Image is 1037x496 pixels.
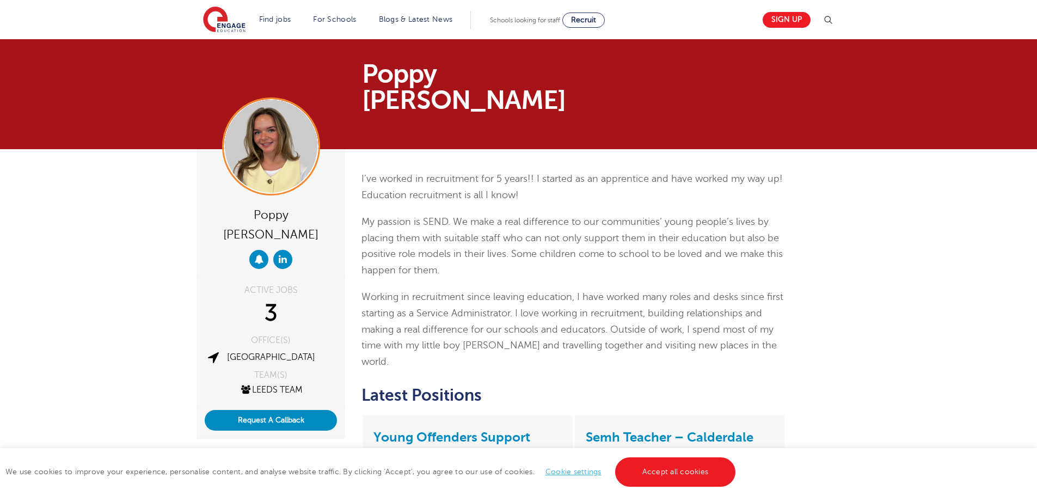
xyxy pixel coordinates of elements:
div: Poppy [PERSON_NAME] [205,204,337,244]
span: Recruit [571,16,596,24]
a: Leeds Team [240,385,303,395]
h2: Latest Positions [361,386,786,405]
span: Schools looking for staff [490,16,560,24]
span: Working in recruitment since leaving education, I have worked many roles and desks since first st... [361,291,783,366]
a: Young Offenders Support Assistant- [GEOGRAPHIC_DATA] [373,430,530,482]
div: 3 [205,300,337,327]
a: Find jobs [259,15,291,23]
button: Request A Callback [205,410,337,431]
h1: Poppy [PERSON_NAME] [362,61,621,113]
a: Sign up [763,12,811,28]
a: For Schools [313,15,356,23]
div: ACTIVE JOBS [205,286,337,295]
p: My passion is SEND. We make a real difference to our communities’ young people’s lives by placing... [361,214,786,278]
span: We use cookies to improve your experience, personalise content, and analyse website traffic. By c... [5,468,738,476]
a: Cookie settings [545,468,602,476]
a: Accept all cookies [615,457,736,487]
div: TEAM(S) [205,371,337,379]
a: [GEOGRAPHIC_DATA] [227,352,315,362]
img: Engage Education [203,7,246,34]
div: OFFICE(S) [205,336,337,345]
a: Semh Teacher – Calderdale [586,430,753,445]
span: I’ve worked in recruitment for 5 years!! I started as an apprentice and have worked my way up! Ed... [361,173,783,200]
a: Recruit [562,13,605,28]
a: Blogs & Latest News [379,15,453,23]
